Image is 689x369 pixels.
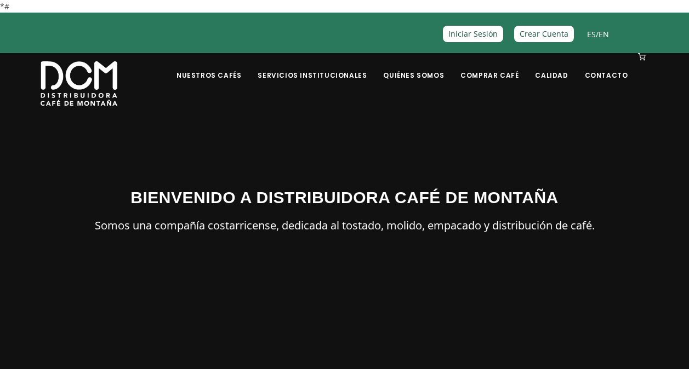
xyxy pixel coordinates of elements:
a: Calidad [528,54,574,80]
a: ES [587,29,596,39]
span: / [587,28,609,41]
a: Crear Cuenta [514,26,574,42]
a: EN [599,29,609,39]
h3: BIENVENIDO A DISTRIBUIDORA CAFÉ DE MONTAÑA [41,185,649,210]
a: Contacto [578,54,635,80]
a: Comprar Café [454,54,525,80]
a: Nuestros Cafés [170,54,248,80]
a: Quiénes Somos [377,54,451,80]
a: Servicios Institucionales [251,54,373,80]
p: Somos una compañía costarricense, dedicada al tostado, molido, empacado y distribución de café. [41,216,649,235]
a: Iniciar Sesión [443,26,503,42]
